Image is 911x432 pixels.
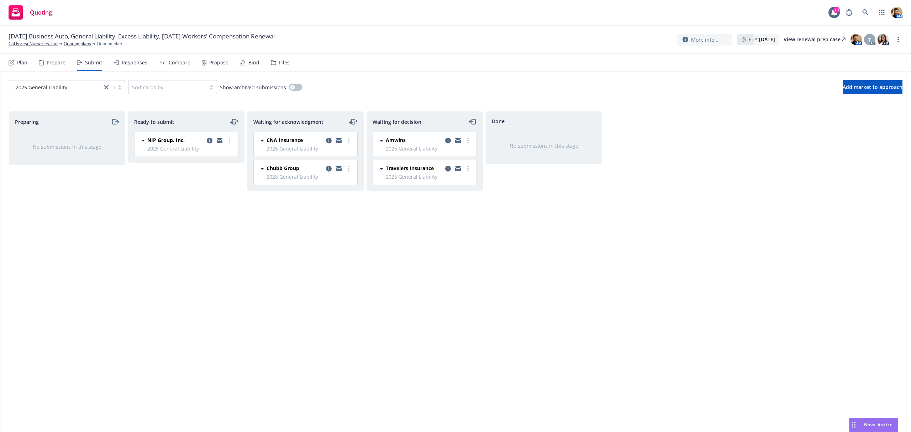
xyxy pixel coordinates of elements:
a: more [344,164,353,173]
a: View renewal prep case [784,34,846,45]
span: Waiting for acknowledgment [253,118,323,126]
div: Files [279,60,290,65]
a: more [225,136,234,145]
button: More info... [677,34,732,46]
img: photo [851,34,862,45]
div: Responses [122,60,147,65]
span: 2025 General Liability [13,84,99,91]
span: Done [492,117,505,125]
img: photo [891,7,902,18]
a: moveRight [111,117,119,126]
div: Bind [248,60,259,65]
a: Cal Forest Nurseries, Inc. [9,41,58,47]
span: Ready to submit [134,118,174,126]
a: more [464,136,472,145]
span: Chubb Group [267,164,299,172]
a: more [464,164,472,173]
a: moveLeft [468,117,477,126]
a: Quoting plans [64,41,91,47]
span: Quoting [30,10,52,15]
span: T [868,36,871,43]
div: 19 [833,7,840,13]
span: 2025 General Liability [386,173,472,180]
div: Compare [169,60,190,65]
span: Add market to approach [843,84,902,90]
div: Plan [17,60,27,65]
span: More info... [691,36,718,43]
span: 2025 General Liability [267,173,353,180]
button: Add market to approach [843,80,902,94]
a: more [344,136,353,145]
span: 2025 General Liability [386,145,472,152]
span: Show archived submissions [220,84,286,91]
span: NIP Group, Inc. [147,136,185,144]
div: Prepare [47,60,65,65]
a: copy logging email [335,164,343,173]
img: photo [878,34,889,45]
span: Waiting for decision [373,118,421,126]
a: copy logging email [215,136,224,145]
div: No submissions in this stage [497,142,590,149]
span: 2025 General Liability [147,145,234,152]
span: Travelers Insurance [386,164,434,172]
span: ETA : [749,36,775,43]
a: Quoting [6,2,55,22]
a: copy logging email [454,164,462,173]
div: No submissions in this stage [21,143,114,151]
a: more [894,35,902,44]
a: Report a Bug [842,5,856,20]
div: Propose [209,60,228,65]
span: Nova Assist [864,422,892,428]
a: copy logging email [325,164,333,173]
div: Submit [85,60,102,65]
a: close [102,83,111,91]
a: copy logging email [205,136,214,145]
span: 2025 General Liability [16,84,67,91]
span: 2025 General Liability [267,145,353,152]
a: copy logging email [444,164,452,173]
a: moveLeftRight [230,117,238,126]
a: copy logging email [335,136,343,145]
span: [DATE] Business Auto, General Liability, Excess Liability, [DATE] Workers' Compensation Renewal [9,32,275,41]
a: copy logging email [325,136,333,145]
div: Drag to move [849,418,858,432]
a: copy logging email [444,136,452,145]
a: moveLeftRight [349,117,358,126]
button: Nova Assist [849,418,898,432]
a: copy logging email [454,136,462,145]
span: Amwins [386,136,406,144]
span: Quoting plan [97,41,122,47]
span: CNA Insurance [267,136,303,144]
a: Search [858,5,873,20]
span: Preparing [15,118,39,126]
a: Switch app [875,5,889,20]
strong: [DATE] [759,36,775,43]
